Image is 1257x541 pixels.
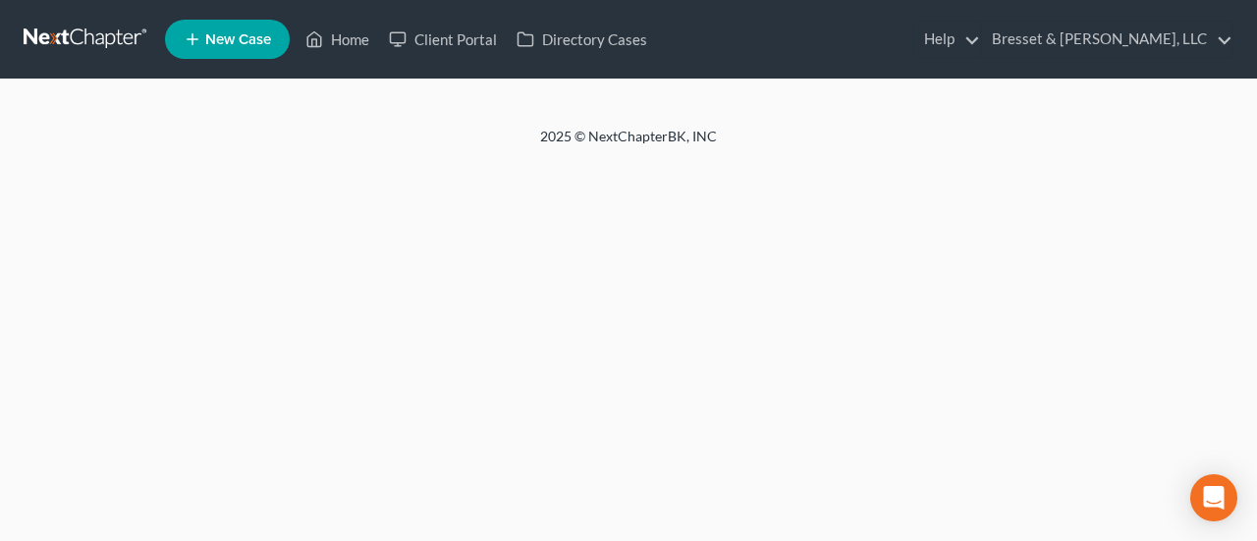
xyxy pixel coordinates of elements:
a: Directory Cases [507,22,657,57]
a: Client Portal [379,22,507,57]
a: Help [914,22,980,57]
div: 2025 © NextChapterBK, INC [69,127,1188,162]
a: Home [296,22,379,57]
new-legal-case-button: New Case [165,20,290,59]
a: Bresset & [PERSON_NAME], LLC [982,22,1232,57]
div: Open Intercom Messenger [1190,474,1237,521]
